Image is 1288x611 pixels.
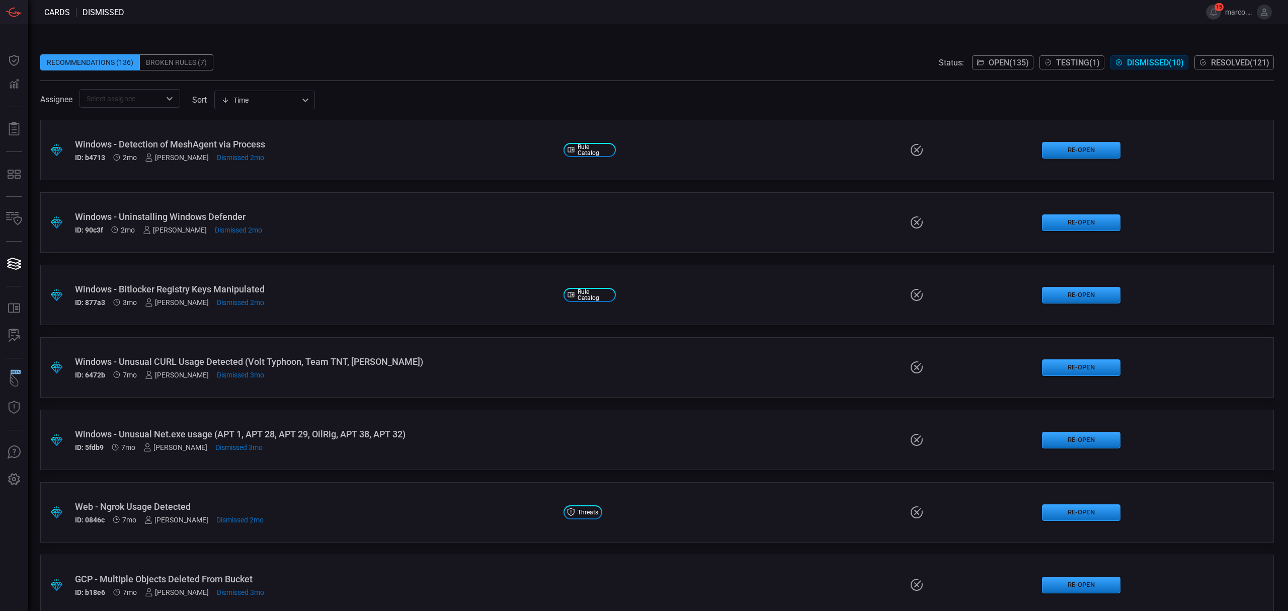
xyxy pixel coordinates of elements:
button: Re-Open [1042,142,1120,159]
span: Jan 29, 2025 9:11 AM [123,588,137,596]
span: Jul 15, 2025 6:50 AM [123,154,137,162]
div: [PERSON_NAME] [143,226,207,234]
h5: ID: 90c3f [75,226,103,234]
button: Preferences [2,468,26,492]
button: 15 [1206,5,1221,20]
span: dismissed [83,8,124,17]
span: Jun 17, 2025 7:13 AM [123,298,137,307]
button: Reports [2,117,26,141]
span: Cards [44,8,70,17]
div: Time [221,95,299,105]
span: Rule Catalog [578,144,612,156]
span: Jul 08, 2025 2:11 PM [217,298,264,307]
div: Broken Rules (7) [140,54,213,70]
span: marco.[PERSON_NAME] [1225,8,1253,16]
span: May 22, 2025 1:45 PM [215,443,263,451]
span: Jul 08, 2025 12:50 PM [215,226,262,234]
span: Feb 17, 2025 8:19 AM [122,516,136,524]
div: Windows - Unusual CURL Usage Detected (Volt Typhoon, Team TNT, Rocke) [75,356,555,367]
button: Dismissed(10) [1110,55,1188,69]
button: Detections [2,72,26,97]
button: Re-Open [1042,577,1120,593]
span: Testing ( 1 ) [1056,58,1100,67]
button: Re-Open [1042,432,1120,448]
span: Jul 01, 2025 3:45 AM [121,226,135,234]
h5: ID: 0846c [75,516,105,524]
span: Feb 17, 2025 8:24 AM [123,371,137,379]
div: [PERSON_NAME] [145,588,209,596]
span: Jul 16, 2025 11:15 AM [216,516,264,524]
span: Dismissed ( 10 ) [1127,58,1184,67]
h5: ID: 877a3 [75,298,105,307]
span: 15 [1215,3,1224,11]
button: MITRE - Detection Posture [2,162,26,186]
h5: ID: 6472b [75,371,105,379]
span: Assignee [40,95,72,104]
button: Resolved(121) [1194,55,1274,69]
button: Inventory [2,207,26,231]
h5: ID: b4713 [75,154,105,162]
div: Web - Ngrok Usage Detected [75,501,555,512]
h5: ID: 5fdb9 [75,443,104,451]
div: Windows - Bitlocker Registry Keys Manipulated [75,284,555,294]
label: sort [192,95,207,105]
button: Re-Open [1042,504,1120,521]
button: Ask Us A Question [2,440,26,465]
span: Status: [939,58,964,67]
div: Windows - Uninstalling Windows Defender [75,211,555,222]
span: Jun 10, 2025 5:51 PM [217,588,264,596]
button: Dashboard [2,48,26,72]
button: Cards [2,252,26,276]
div: GCP - Multiple Objects Deleted From Bucket [75,574,555,584]
span: Open ( 135 ) [989,58,1029,67]
div: [PERSON_NAME] [145,154,209,162]
button: Re-Open [1042,214,1120,231]
span: Jun 02, 2025 12:28 PM [217,371,264,379]
span: Jul 18, 2025 4:07 PM [217,154,264,162]
span: Feb 17, 2025 8:23 AM [121,443,135,451]
input: Select assignee [83,92,160,105]
span: Resolved ( 121 ) [1211,58,1269,67]
button: Open(135) [972,55,1033,69]
button: Open [163,92,177,106]
button: Threat Intelligence [2,396,26,420]
button: Testing(1) [1039,55,1104,69]
button: Rule Catalog [2,296,26,321]
div: [PERSON_NAME] [145,298,209,307]
button: Re-Open [1042,359,1120,376]
div: Windows - Unusual Net.exe usage (APT 1, APT 28, APT 29, OilRig, APT 38, APT 32) [75,429,555,439]
span: Rule Catalog [578,289,612,301]
h5: ID: b18e6 [75,588,105,596]
div: Recommendations (136) [40,54,140,70]
div: [PERSON_NAME] [143,443,207,451]
div: [PERSON_NAME] [144,516,208,524]
button: Wingman [2,368,26,393]
span: Threats [578,509,598,515]
button: ALERT ANALYSIS [2,324,26,348]
div: Windows - Detection of MeshAgent via Process [75,139,555,149]
button: Re-Open [1042,287,1120,303]
div: [PERSON_NAME] [145,371,209,379]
